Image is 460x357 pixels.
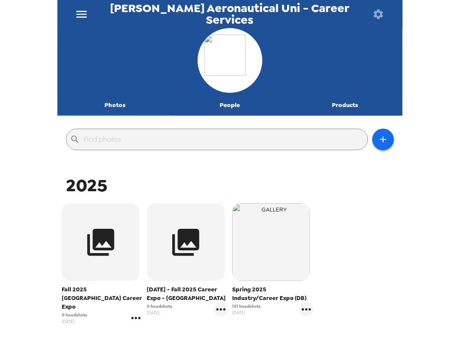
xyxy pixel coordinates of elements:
button: Products [287,95,403,116]
span: [DATE] [232,310,261,316]
span: [DATE] [62,318,87,325]
span: 2025 [66,174,107,197]
span: 0 headshots [62,312,87,318]
span: 0 headshots [147,303,173,310]
button: People [173,95,288,116]
button: Photos [57,95,173,116]
span: Spring 2025 Industry/Career Expo (DB) [232,285,313,303]
img: gallery [232,203,310,281]
button: gallery menu [299,303,313,316]
span: 151 headshots [232,303,261,310]
input: Find photos [84,133,364,146]
span: [PERSON_NAME] Aeronautical Uni - Career Services [95,3,364,25]
span: [DATE] [147,310,173,316]
span: Fall 2025 [GEOGRAPHIC_DATA] Career Expo [62,285,143,311]
span: [DATE] - Fall 2025 Career Expo - [GEOGRAPHIC_DATA] [147,285,228,303]
button: gallery menu [214,303,228,316]
button: gallery menu [129,311,143,325]
img: org logo [204,35,256,86]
